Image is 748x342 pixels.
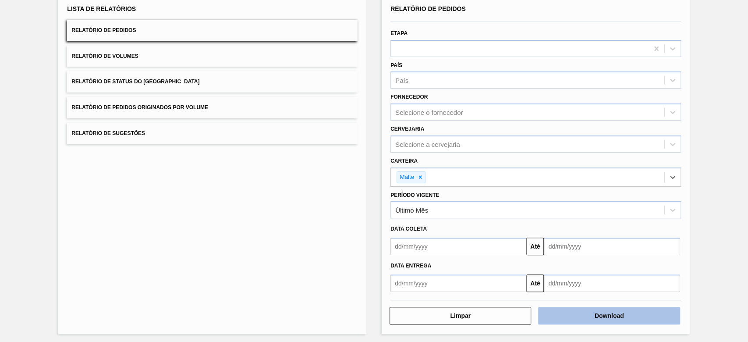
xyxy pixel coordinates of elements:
button: Relatório de Volumes [67,46,358,67]
span: Relatório de Pedidos Originados por Volume [71,104,208,110]
label: Cervejaria [390,126,424,132]
span: Relatório de Pedidos [390,5,466,12]
span: Relatório de Pedidos [71,27,136,33]
span: Relatório de Status do [GEOGRAPHIC_DATA] [71,78,199,85]
input: dd/mm/yyyy [390,274,526,292]
span: Relatório de Sugestões [71,130,145,136]
button: Download [538,307,680,324]
label: País [390,62,402,68]
div: Selecione o fornecedor [395,109,463,116]
button: Até [526,274,544,292]
div: Último Mês [395,207,428,214]
button: Relatório de Sugestões [67,123,358,144]
div: Malte [397,172,415,183]
span: Data entrega [390,263,431,269]
button: Até [526,238,544,255]
span: Relatório de Volumes [71,53,138,59]
input: dd/mm/yyyy [544,274,680,292]
button: Relatório de Status do [GEOGRAPHIC_DATA] [67,71,358,93]
input: dd/mm/yyyy [390,238,526,255]
label: Período Vigente [390,192,439,198]
button: Relatório de Pedidos [67,20,358,41]
label: Carteira [390,158,418,164]
button: Relatório de Pedidos Originados por Volume [67,97,358,118]
div: País [395,77,408,84]
div: Selecione a cervejaria [395,140,460,148]
span: Data coleta [390,226,427,232]
span: Lista de Relatórios [67,5,136,12]
button: Limpar [390,307,531,324]
label: Etapa [390,30,408,36]
input: dd/mm/yyyy [544,238,680,255]
label: Fornecedor [390,94,428,100]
